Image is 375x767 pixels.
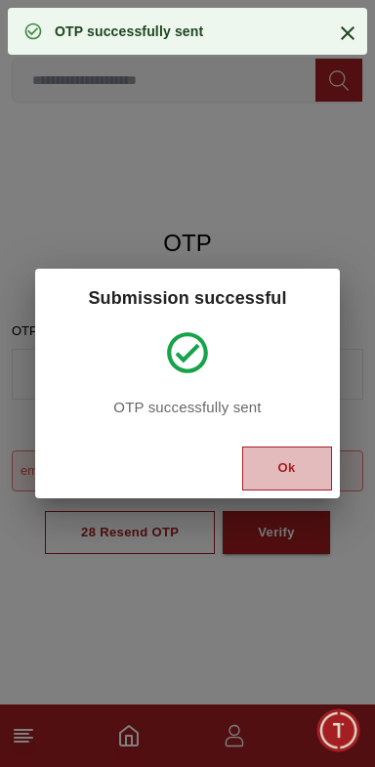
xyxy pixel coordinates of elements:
[278,457,296,480] div: Ok
[55,21,203,41] div: OTP successfully sent
[88,397,286,419] div: OTP successfully sent
[88,284,286,313] div: Submission successful
[242,447,332,490] button: Ok
[317,709,360,752] div: Chat Widget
